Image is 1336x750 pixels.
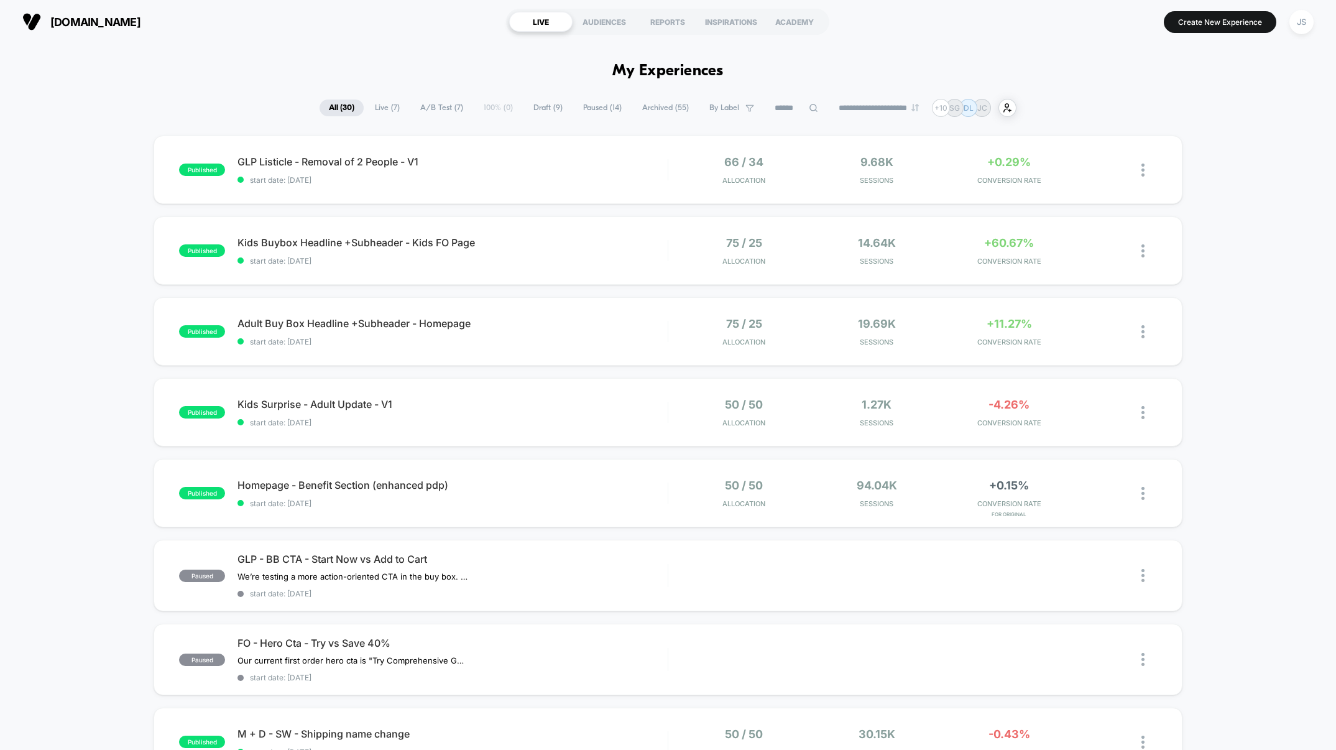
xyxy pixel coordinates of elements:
[859,728,895,741] span: 30.15k
[573,12,636,32] div: AUDIENCES
[858,236,896,249] span: 14.64k
[237,637,668,649] span: FO - Hero Cta - Try vs Save 40%
[725,728,763,741] span: 50 / 50
[946,338,1072,346] span: CONVERSION RATE
[977,103,987,113] p: JC
[989,479,1029,492] span: +0.15%
[722,499,765,508] span: Allocation
[1141,164,1145,177] img: close
[857,479,897,492] span: 94.04k
[237,572,468,581] span: We’re testing a more action-oriented CTA in the buy box. The current button reads “Start Now.” We...
[984,236,1034,249] span: +60.67%
[722,419,765,427] span: Allocation
[237,728,668,740] span: M + D - SW - Shipping name change
[860,155,893,169] span: 9.68k
[949,103,960,113] p: SG
[179,406,225,419] span: published
[237,589,668,598] span: start date: [DATE]
[179,244,225,257] span: published
[722,257,765,266] span: Allocation
[946,176,1072,185] span: CONVERSION RATE
[1141,325,1145,338] img: close
[946,257,1072,266] span: CONVERSION RATE
[988,728,1030,741] span: -0.43%
[699,12,763,32] div: INSPIRATIONS
[179,736,225,748] span: published
[722,338,765,346] span: Allocation
[814,338,940,346] span: Sessions
[911,104,919,111] img: end
[320,100,364,116] span: All ( 30 )
[946,511,1072,517] span: for Original
[725,398,763,411] span: 50 / 50
[946,419,1072,427] span: CONVERSION RATE
[179,164,225,176] span: published
[633,100,698,116] span: Archived ( 55 )
[726,236,762,249] span: 75 / 25
[1141,736,1145,749] img: close
[946,499,1072,508] span: CONVERSION RATE
[237,673,668,682] span: start date: [DATE]
[1141,569,1145,582] img: close
[724,155,763,169] span: 66 / 34
[726,317,762,330] span: 75 / 25
[237,256,668,266] span: start date: [DATE]
[179,654,225,666] span: paused
[1164,11,1276,33] button: Create New Experience
[964,103,974,113] p: DL
[22,12,41,31] img: Visually logo
[237,317,668,330] span: Adult Buy Box Headline +Subheader - Homepage
[636,12,699,32] div: REPORTS
[237,175,668,185] span: start date: [DATE]
[987,317,1032,330] span: +11.27%
[1141,244,1145,257] img: close
[709,103,739,113] span: By Label
[988,398,1030,411] span: -4.26%
[237,479,668,491] span: Homepage - Benefit Section (enhanced pdp)
[237,553,668,565] span: GLP - BB CTA - Start Now vs Add to Cart
[237,236,668,249] span: Kids Buybox Headline +Subheader - Kids FO Page
[179,570,225,582] span: paused
[612,62,724,80] h1: My Experiences
[237,155,668,168] span: GLP Listicle - Removal of 2 People - V1
[179,487,225,499] span: published
[862,398,891,411] span: 1.27k
[814,257,940,266] span: Sessions
[932,99,950,117] div: + 10
[858,317,896,330] span: 19.69k
[814,499,940,508] span: Sessions
[524,100,572,116] span: Draft ( 9 )
[763,12,826,32] div: ACADEMY
[814,176,940,185] span: Sessions
[814,419,940,427] span: Sessions
[237,337,668,346] span: start date: [DATE]
[237,398,668,410] span: Kids Surprise - Adult Update - V1
[722,176,765,185] span: Allocation
[1289,10,1314,34] div: JS
[725,479,763,492] span: 50 / 50
[1286,9,1317,35] button: JS
[1141,406,1145,419] img: close
[1141,487,1145,500] img: close
[50,16,141,29] span: [DOMAIN_NAME]
[987,155,1031,169] span: +0.29%
[574,100,631,116] span: Paused ( 14 )
[366,100,409,116] span: Live ( 7 )
[1141,653,1145,666] img: close
[237,655,468,665] span: Our current first order hero cta is "Try Comprehensive Gummies". We are testing it against "Save ...
[19,12,144,32] button: [DOMAIN_NAME]
[411,100,472,116] span: A/B Test ( 7 )
[509,12,573,32] div: LIVE
[237,418,668,427] span: start date: [DATE]
[237,499,668,508] span: start date: [DATE]
[179,325,225,338] span: published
